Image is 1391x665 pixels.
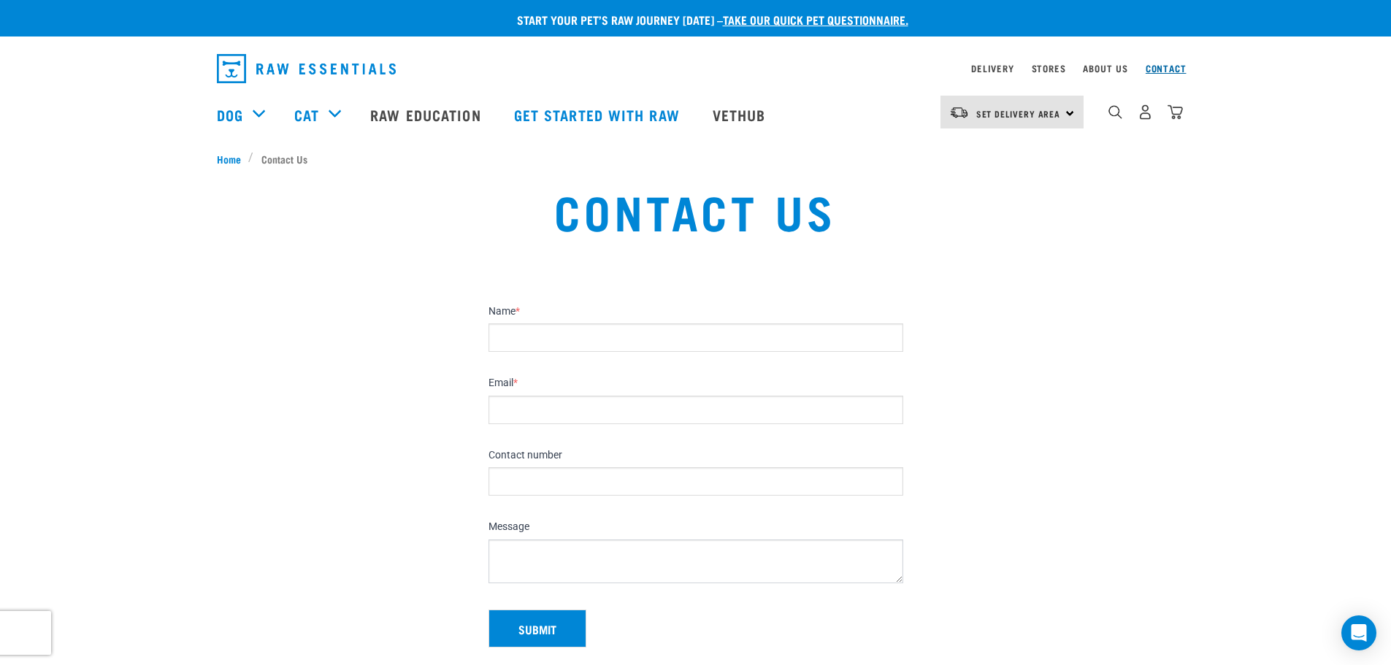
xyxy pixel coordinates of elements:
[723,16,908,23] a: take our quick pet questionnaire.
[1083,66,1127,71] a: About Us
[258,184,1133,237] h1: Contact Us
[1138,104,1153,120] img: user.png
[488,610,586,647] button: Submit
[217,151,249,166] a: Home
[1146,66,1187,71] a: Contact
[217,151,241,166] span: Home
[499,85,698,144] a: Get started with Raw
[488,305,903,318] label: Name
[976,111,1061,116] span: Set Delivery Area
[488,520,903,534] label: Message
[1108,105,1122,119] img: home-icon-1@2x.png
[294,104,319,126] a: Cat
[205,48,1187,89] nav: dropdown navigation
[1168,104,1183,120] img: home-icon@2x.png
[217,151,1175,166] nav: breadcrumbs
[1032,66,1066,71] a: Stores
[488,449,903,462] label: Contact number
[217,54,396,83] img: Raw Essentials Logo
[1341,615,1376,650] div: Open Intercom Messenger
[356,85,499,144] a: Raw Education
[217,104,243,126] a: Dog
[488,377,903,390] label: Email
[971,66,1013,71] a: Delivery
[698,85,784,144] a: Vethub
[949,106,969,119] img: van-moving.png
